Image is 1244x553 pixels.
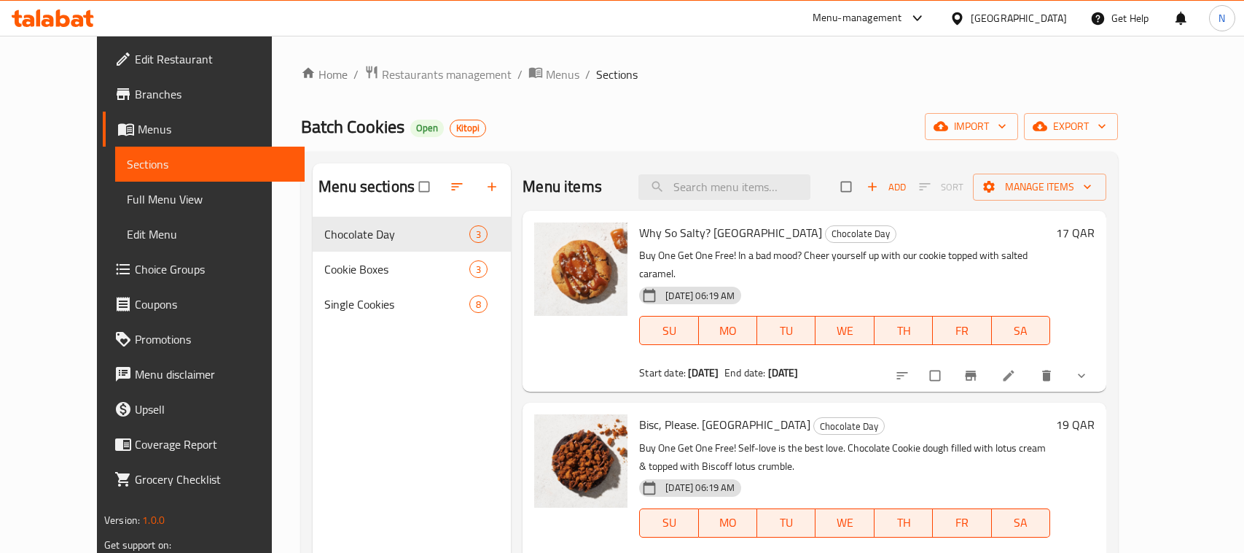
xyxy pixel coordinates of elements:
[546,66,579,83] span: Menus
[301,65,1118,84] nav: breadcrumb
[660,289,740,303] span: [DATE] 06:19 AM
[921,362,952,390] span: Select to update
[813,9,902,27] div: Menu-management
[470,228,487,241] span: 3
[936,117,1006,136] span: import
[688,363,719,382] b: [DATE]
[815,316,874,345] button: WE
[324,225,469,243] div: Chocolate Day
[705,320,751,341] span: MO
[821,320,868,341] span: WE
[992,316,1050,345] button: SA
[971,10,1067,26] div: [GEOGRAPHIC_DATA]
[135,471,293,488] span: Grocery Checklist
[638,174,810,200] input: search
[660,481,740,495] span: [DATE] 06:19 AM
[863,176,909,198] button: Add
[880,320,927,341] span: TH
[103,322,305,357] a: Promotions
[875,316,933,345] button: TH
[450,122,485,134] span: Kitopi
[639,247,1050,283] p: Buy One Get One Free! In a bad mood? Cheer yourself up with our cookie topped with salted caramel.
[763,512,810,533] span: TU
[886,360,921,392] button: sort-choices
[103,287,305,322] a: Coupons
[639,414,810,436] span: Bisc, Please. [GEOGRAPHIC_DATA]
[135,366,293,383] span: Menu disclaimer
[880,512,927,533] span: TH
[103,392,305,427] a: Upsell
[757,508,815,538] button: TU
[103,357,305,392] a: Menu disclaimer
[933,508,991,538] button: FR
[646,512,692,533] span: SU
[382,66,512,83] span: Restaurants management
[998,320,1044,341] span: SA
[324,295,469,313] span: Single Cookies
[646,320,692,341] span: SU
[998,512,1044,533] span: SA
[1074,368,1089,383] svg: Show Choices
[142,511,165,530] span: 1.0.0
[324,260,469,278] span: Cookie Boxes
[1024,113,1118,140] button: export
[973,174,1106,201] button: Manage items
[410,122,444,134] span: Open
[313,217,511,252] div: Chocolate Day3
[103,252,305,287] a: Choice Groups
[115,147,305,182] a: Sections
[585,66,590,83] li: /
[699,316,757,345] button: MO
[992,508,1050,538] button: SA
[1065,360,1100,392] button: show more
[313,252,511,287] div: Cookie Boxes3
[826,225,896,242] span: Chocolate Day
[596,66,638,83] span: Sections
[301,66,348,83] a: Home
[115,182,305,217] a: Full Menu View
[318,176,415,198] h2: Menu sections
[115,217,305,252] a: Edit Menu
[1030,360,1065,392] button: delete
[301,110,404,143] span: Batch Cookies
[135,85,293,103] span: Branches
[528,65,579,84] a: Menus
[103,462,305,497] a: Grocery Checklist
[313,287,511,322] div: Single Cookies8
[867,179,906,196] span: Add
[103,427,305,462] a: Coverage Report
[825,225,896,243] div: Chocolate Day
[1001,368,1019,383] a: Edit menu item
[470,263,487,276] span: 3
[1036,117,1106,136] span: export
[925,113,1018,140] button: import
[639,222,822,244] span: Why So Salty? [GEOGRAPHIC_DATA]
[534,223,627,316] img: Why So Salty? BOGO
[639,439,1050,476] p: Buy One Get One Free! Self-love is the best love. Chocolate Cookie dough filled with lotus cream ...
[364,65,512,84] a: Restaurants management
[909,176,973,198] span: Select section first
[639,316,698,345] button: SU
[410,120,444,137] div: Open
[469,295,488,313] div: items
[138,120,293,138] span: Menus
[410,173,441,201] span: Select all sections
[985,178,1095,196] span: Manage items
[135,401,293,418] span: Upsell
[135,50,293,68] span: Edit Restaurant
[127,190,293,208] span: Full Menu View
[832,173,863,201] span: Select section
[933,316,991,345] button: FR
[523,176,602,198] h2: Menu items
[939,320,985,341] span: FR
[135,330,293,348] span: Promotions
[1218,10,1225,26] span: N
[469,225,488,243] div: items
[813,417,885,435] div: Chocolate Day
[469,260,488,278] div: items
[763,320,810,341] span: TU
[1056,223,1095,243] h6: 17 QAR
[814,418,884,435] span: Chocolate Day
[699,508,757,538] button: MO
